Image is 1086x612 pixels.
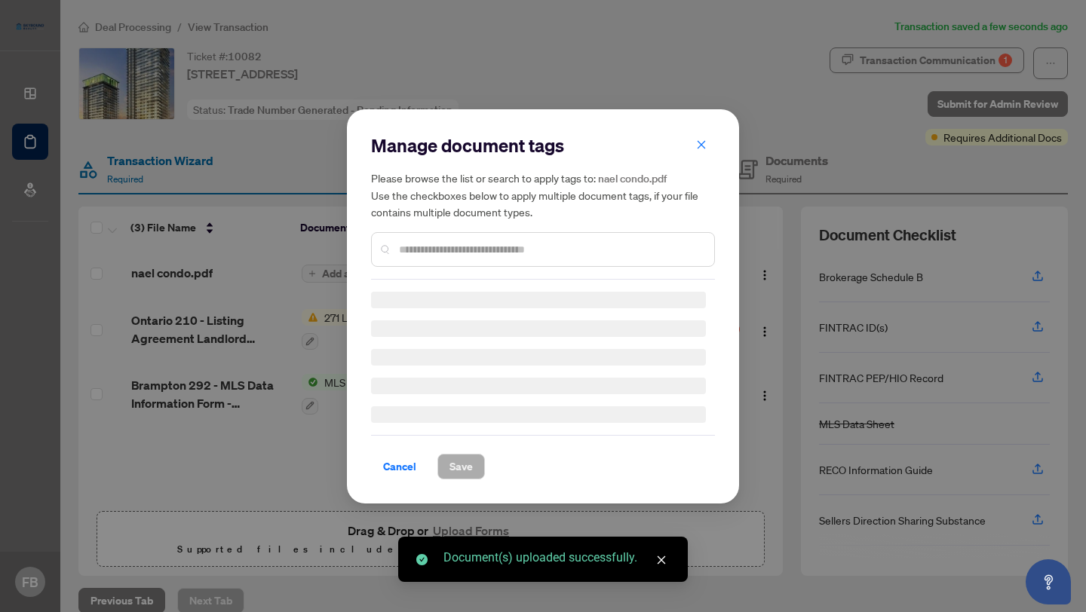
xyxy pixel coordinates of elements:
[696,139,707,149] span: close
[383,454,416,479] span: Cancel
[371,170,715,220] h5: Please browse the list or search to apply tags to: Use the checkboxes below to apply multiple doc...
[443,549,670,567] div: Document(s) uploaded successfully.
[653,552,670,568] a: Close
[416,554,428,565] span: check-circle
[437,454,485,479] button: Save
[656,555,667,565] span: close
[371,133,715,158] h2: Manage document tags
[598,172,667,185] span: nael condo.pdf
[1026,559,1071,604] button: Open asap
[371,454,428,479] button: Cancel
